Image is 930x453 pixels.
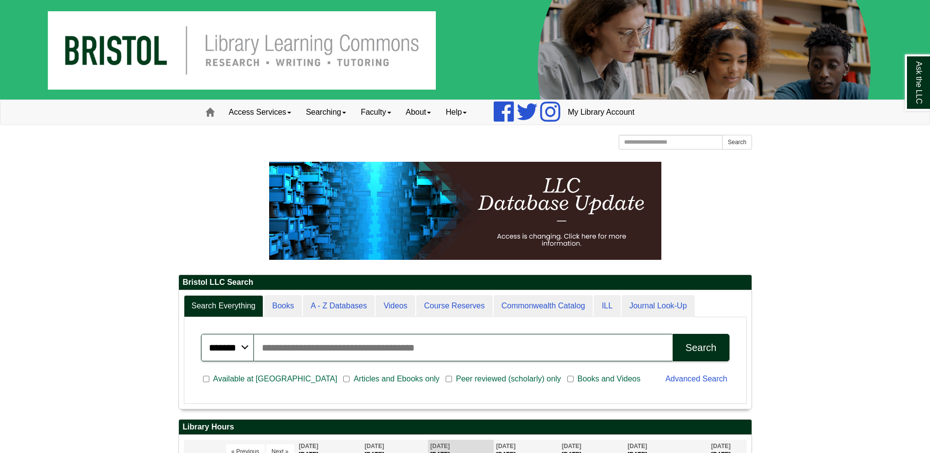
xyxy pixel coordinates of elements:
[685,342,716,353] div: Search
[269,162,661,260] img: HTML tutorial
[222,100,299,125] a: Access Services
[560,100,642,125] a: My Library Account
[594,295,620,317] a: ILL
[430,443,450,450] span: [DATE]
[438,100,474,125] a: Help
[628,443,647,450] span: [DATE]
[494,295,593,317] a: Commonwealth Catalog
[350,373,443,385] span: Articles and Ebooks only
[264,295,302,317] a: Books
[446,375,452,383] input: Peer reviewed (scholarly) only
[562,443,581,450] span: [DATE]
[184,295,264,317] a: Search Everything
[343,375,350,383] input: Articles and Ebooks only
[303,295,375,317] a: A - Z Databases
[399,100,439,125] a: About
[353,100,399,125] a: Faculty
[665,375,727,383] a: Advanced Search
[203,375,209,383] input: Available at [GEOGRAPHIC_DATA]
[179,275,752,290] h2: Bristol LLC Search
[722,135,752,150] button: Search
[622,295,695,317] a: Journal Look-Up
[452,373,565,385] span: Peer reviewed (scholarly) only
[567,375,574,383] input: Books and Videos
[179,420,752,435] h2: Library Hours
[299,443,319,450] span: [DATE]
[574,373,645,385] span: Books and Videos
[673,334,729,361] button: Search
[209,373,341,385] span: Available at [GEOGRAPHIC_DATA]
[299,100,353,125] a: Searching
[365,443,384,450] span: [DATE]
[496,443,516,450] span: [DATE]
[416,295,493,317] a: Course Reserves
[711,443,730,450] span: [DATE]
[376,295,415,317] a: Videos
